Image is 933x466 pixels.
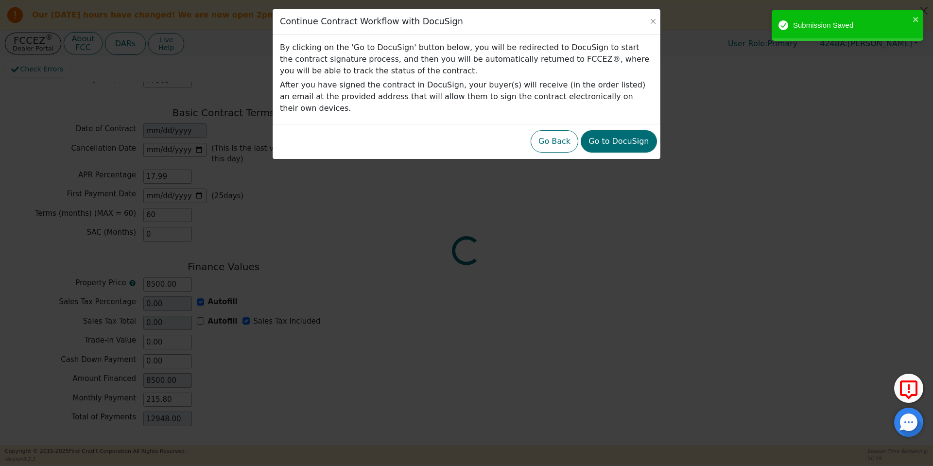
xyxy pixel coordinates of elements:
[531,130,578,153] button: Go Back
[648,17,658,26] button: Close
[913,14,919,25] button: close
[894,374,923,403] button: Report Error to FCC
[280,42,653,77] p: By clicking on the 'Go to DocuSign' button below, you will be redirected to DocuSign to start the...
[280,17,463,27] h3: Continue Contract Workflow with DocuSign
[793,20,910,31] div: Submission Saved
[280,79,653,114] p: After you have signed the contract in DocuSign, your buyer(s) will receive (in the order listed) ...
[581,130,657,153] button: Go to DocuSign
